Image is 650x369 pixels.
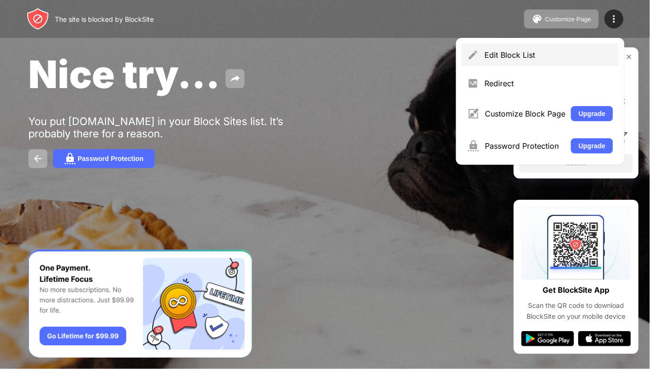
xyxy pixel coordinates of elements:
img: app-store.svg [578,331,631,346]
button: Password Protection [53,149,155,168]
img: rate-us-close.svg [625,53,633,61]
button: Customize Page [524,9,599,28]
div: The site is blocked by BlockSite [55,15,154,23]
button: Upgrade [571,138,613,153]
img: google-play.svg [521,331,574,346]
iframe: Banner [28,250,252,358]
div: Get BlockSite App [543,283,610,297]
div: Scan the QR code to download BlockSite on your mobile device [521,300,631,322]
img: pallet.svg [532,13,543,25]
div: Password Protection [78,155,143,162]
img: back.svg [32,153,44,164]
img: menu-icon.svg [608,13,620,25]
img: menu-pencil.svg [467,49,479,61]
div: Edit Block List [484,50,613,60]
div: Redirect [484,79,613,88]
img: password.svg [64,153,76,164]
img: menu-redirect.svg [467,78,479,89]
span: Nice try... [28,51,220,97]
img: menu-password.svg [467,140,479,152]
button: Upgrade [571,106,613,121]
div: Customize Block Page [485,109,565,118]
img: qrcode.svg [521,207,631,279]
img: menu-customize.svg [467,108,479,119]
img: share.svg [229,73,241,84]
div: You put [DOMAIN_NAME] in your Block Sites list. It’s probably there for a reason. [28,115,321,140]
img: header-logo.svg [26,8,49,30]
div: Customize Page [545,16,591,23]
div: Password Protection [485,141,565,151]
